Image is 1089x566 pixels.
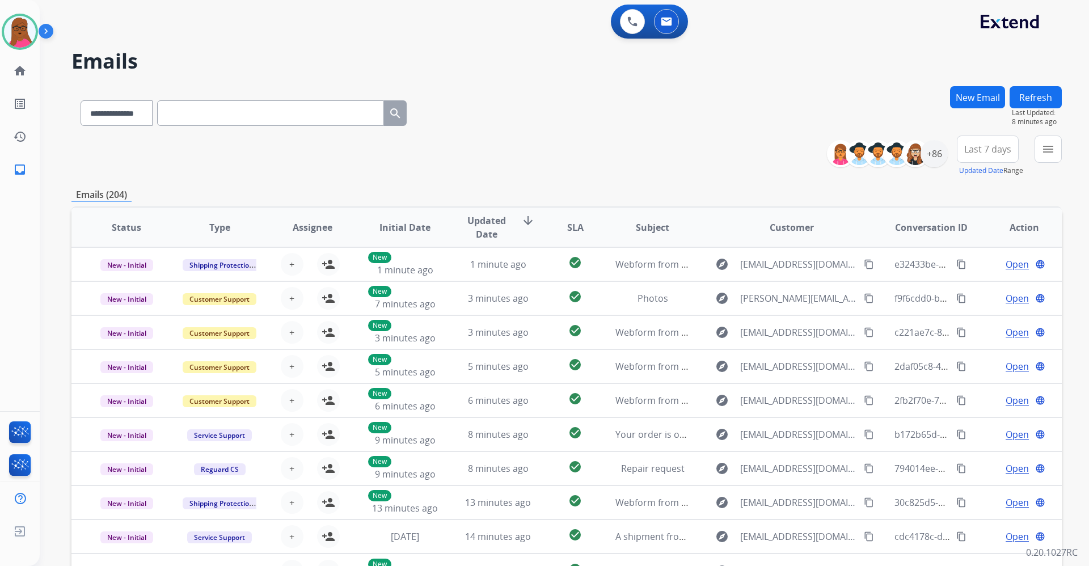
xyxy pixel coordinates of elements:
[322,394,335,407] mat-icon: person_add
[715,428,729,441] mat-icon: explore
[969,208,1062,247] th: Action
[1006,326,1029,339] span: Open
[194,463,246,475] span: Reguard CS
[183,293,256,305] span: Customer Support
[468,394,529,407] span: 6 minutes ago
[615,360,872,373] span: Webform from [EMAIL_ADDRESS][DOMAIN_NAME] on [DATE]
[615,394,872,407] span: Webform from [EMAIL_ADDRESS][DOMAIN_NAME] on [DATE]
[1035,259,1045,269] mat-icon: language
[470,258,526,271] span: 1 minute ago
[183,327,256,339] span: Customer Support
[13,64,27,78] mat-icon: home
[375,434,436,446] span: 9 minutes ago
[1035,429,1045,440] mat-icon: language
[715,394,729,407] mat-icon: explore
[894,530,1065,543] span: cdc4178c-d64f-4849-b2f6-e8896b8341e4
[740,257,857,271] span: [EMAIL_ADDRESS][DOMAIN_NAME]
[568,528,582,542] mat-icon: check_circle
[1006,394,1029,407] span: Open
[1006,462,1029,475] span: Open
[894,462,1070,475] span: 794014ee-d764-4650-a993-1a6ee8d78347
[740,326,857,339] span: [EMAIL_ADDRESS][DOMAIN_NAME]
[183,361,256,373] span: Customer Support
[740,360,857,373] span: [EMAIL_ADDRESS][DOMAIN_NAME]
[468,462,529,475] span: 8 minutes ago
[1012,108,1062,117] span: Last Updated:
[1035,327,1045,337] mat-icon: language
[100,429,153,441] span: New - Initial
[568,290,582,303] mat-icon: check_circle
[864,463,874,474] mat-icon: content_copy
[289,462,294,475] span: +
[959,166,1003,175] button: Updated Date
[636,221,669,234] span: Subject
[957,136,1019,163] button: Last 7 days
[521,214,535,227] mat-icon: arrow_downward
[100,497,153,509] span: New - Initial
[100,327,153,339] span: New - Initial
[568,324,582,337] mat-icon: check_circle
[368,456,391,467] p: New
[715,360,729,373] mat-icon: explore
[615,496,872,509] span: Webform from [EMAIL_ADDRESS][DOMAIN_NAME] on [DATE]
[894,394,1062,407] span: 2fb2f70e-79f2-47b3-a8c5-57691bc0c4c9
[368,422,391,433] p: New
[956,293,966,303] mat-icon: content_copy
[568,460,582,474] mat-icon: check_circle
[4,16,36,48] img: avatar
[71,188,132,202] p: Emails (204)
[956,395,966,406] mat-icon: content_copy
[322,257,335,271] mat-icon: person_add
[1035,463,1045,474] mat-icon: language
[183,395,256,407] span: Customer Support
[13,97,27,111] mat-icon: list_alt
[465,496,531,509] span: 13 minutes ago
[615,428,721,441] span: Your order is on it's way!
[621,462,685,475] span: Repair request
[322,462,335,475] mat-icon: person_add
[322,428,335,441] mat-icon: person_add
[956,259,966,269] mat-icon: content_copy
[1006,360,1029,373] span: Open
[770,221,814,234] span: Customer
[894,428,1073,441] span: b172b65d-760d-4c55-8572-1723cbd1d16d
[281,457,303,480] button: +
[183,259,260,271] span: Shipping Protection
[864,361,874,371] mat-icon: content_copy
[281,253,303,276] button: +
[183,497,260,509] span: Shipping Protection
[375,400,436,412] span: 6 minutes ago
[864,327,874,337] mat-icon: content_copy
[289,428,294,441] span: +
[894,326,1066,339] span: c221ae7c-8b57-4823-a575-616f39cb9450
[368,388,391,399] p: New
[322,530,335,543] mat-icon: person_add
[1035,531,1045,542] mat-icon: language
[864,429,874,440] mat-icon: content_copy
[956,429,966,440] mat-icon: content_copy
[1041,142,1055,156] mat-icon: menu
[391,530,419,543] span: [DATE]
[864,395,874,406] mat-icon: content_copy
[379,221,430,234] span: Initial Date
[293,221,332,234] span: Assignee
[864,531,874,542] mat-icon: content_copy
[289,530,294,543] span: +
[281,423,303,446] button: +
[715,257,729,271] mat-icon: explore
[468,428,529,441] span: 8 minutes ago
[289,257,294,271] span: +
[1035,361,1045,371] mat-icon: language
[368,354,391,365] p: New
[100,463,153,475] span: New - Initial
[375,298,436,310] span: 7 minutes ago
[368,286,391,297] p: New
[468,292,529,305] span: 3 minutes ago
[894,496,1067,509] span: 30c825d5-1153-4c35-8061-af95079224d1
[894,360,1065,373] span: 2daf05c8-4bda-4a9c-9208-ab1df7b50f06
[1006,530,1029,543] span: Open
[615,530,833,543] span: A shipment from order LI-208663 is out for delivery
[956,361,966,371] mat-icon: content_copy
[368,252,391,263] p: New
[715,496,729,509] mat-icon: explore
